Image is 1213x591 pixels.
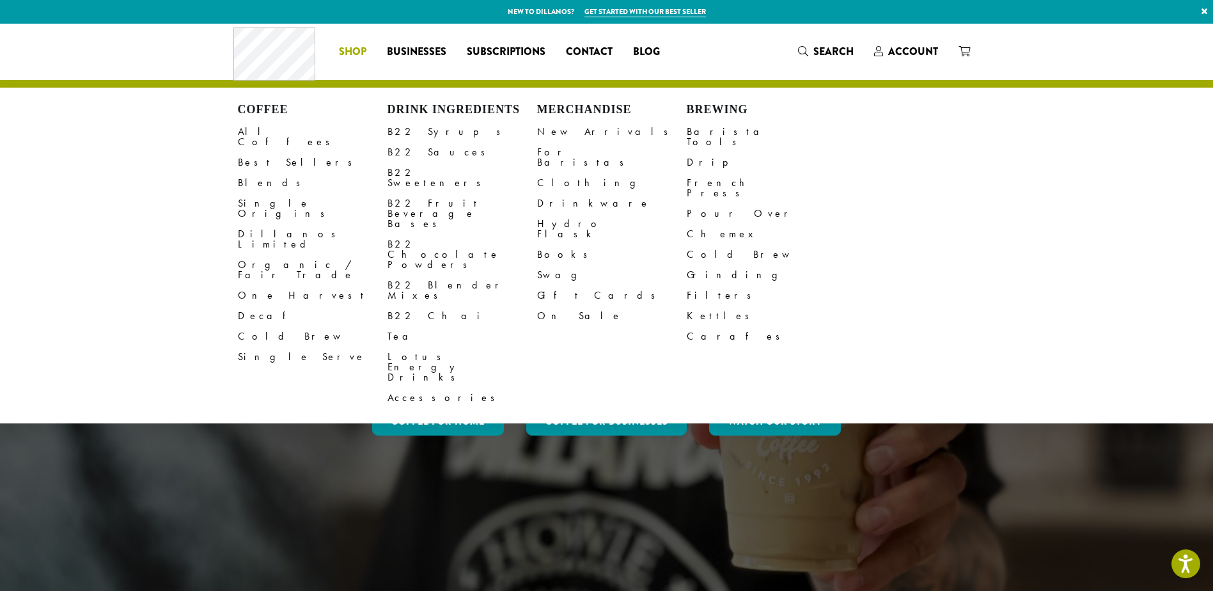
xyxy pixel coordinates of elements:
a: Organic / Fair Trade [238,255,387,285]
a: Best Sellers [238,152,387,173]
h4: Drink Ingredients [387,103,537,117]
a: Cold Brew [687,244,836,265]
a: Cold Brew [238,326,387,347]
a: B22 Fruit Beverage Bases [387,193,537,234]
a: Accessories [387,388,537,408]
h4: Brewing [687,103,836,117]
a: Single Origins [238,193,387,224]
a: Drip [687,152,836,173]
a: B22 Sauces [387,142,537,162]
a: Blends [238,173,387,193]
a: Shop [329,42,377,62]
a: B22 Chocolate Powders [387,234,537,275]
a: Lotus Energy Drinks [387,347,537,388]
a: Single Serve [238,347,387,367]
a: Search [788,41,864,62]
a: Pour Over [687,203,836,224]
a: New Arrivals [537,122,687,142]
span: Search [813,44,854,59]
a: On Sale [537,306,687,326]
span: Contact [566,44,613,60]
a: Books [537,244,687,265]
span: Businesses [387,44,446,60]
a: Chemex [687,224,836,244]
a: Hydro Flask [537,214,687,244]
span: Blog [633,44,660,60]
a: B22 Chai [387,306,537,326]
a: Barista Tools [687,122,836,152]
a: French Press [687,173,836,203]
a: Kettles [687,306,836,326]
a: Swag [537,265,687,285]
a: For Baristas [537,142,687,173]
a: Drinkware [537,193,687,214]
a: B22 Sweeteners [387,162,537,193]
a: Tea [387,326,537,347]
a: Grinding [687,265,836,285]
a: Carafes [687,326,836,347]
a: Clothing [537,173,687,193]
span: Account [888,44,938,59]
a: Dillanos Limited [238,224,387,255]
h4: Merchandise [537,103,687,117]
a: Decaf [238,306,387,326]
a: Get started with our best seller [584,6,706,17]
h4: Coffee [238,103,387,117]
a: All Coffees [238,122,387,152]
a: One Harvest [238,285,387,306]
a: B22 Syrups [387,122,537,142]
a: Gift Cards [537,285,687,306]
span: Subscriptions [467,44,545,60]
a: Filters [687,285,836,306]
a: B22 Blender Mixes [387,275,537,306]
span: Shop [339,44,366,60]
